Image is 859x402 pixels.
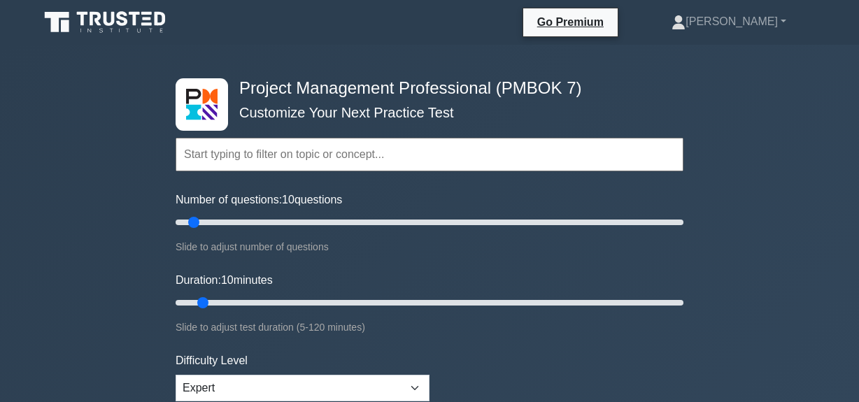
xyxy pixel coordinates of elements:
span: 10 [221,274,234,286]
a: [PERSON_NAME] [638,8,820,36]
label: Duration: minutes [176,272,273,289]
input: Start typing to filter on topic or concept... [176,138,683,171]
span: 10 [282,194,294,206]
h4: Project Management Professional (PMBOK 7) [234,78,615,99]
div: Slide to adjust test duration (5-120 minutes) [176,319,683,336]
label: Difficulty Level [176,352,248,369]
label: Number of questions: questions [176,192,342,208]
div: Slide to adjust number of questions [176,238,683,255]
a: Go Premium [529,13,612,31]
